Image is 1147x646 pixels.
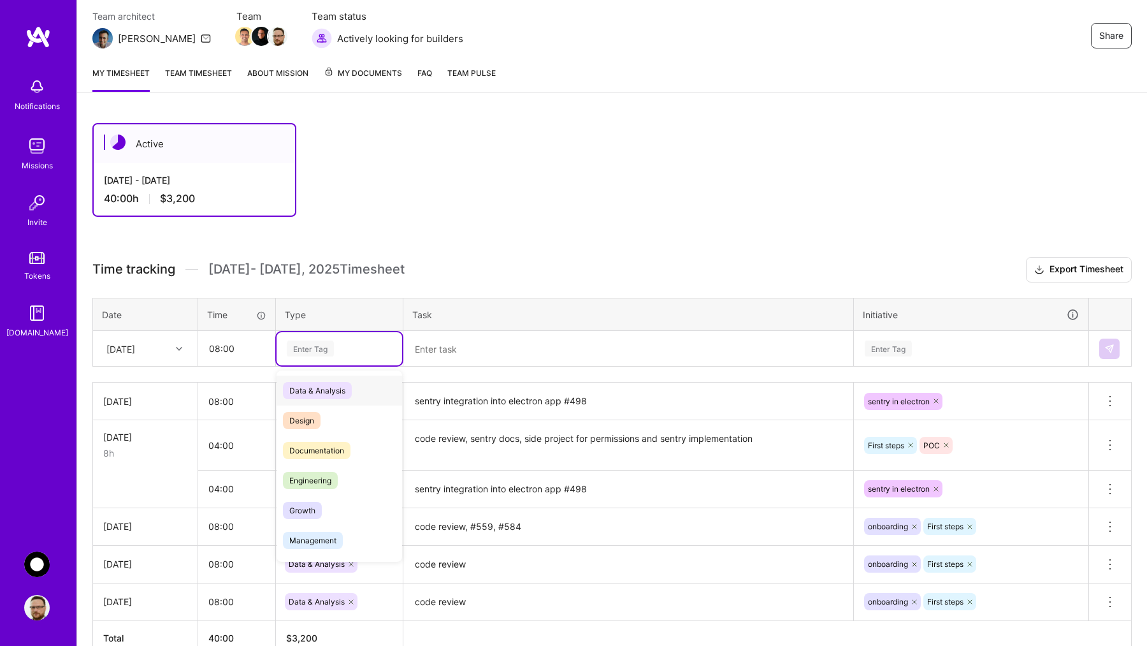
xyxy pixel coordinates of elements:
textarea: sentry integration into electron app #498 [405,472,852,507]
span: $ 3,200 [286,633,317,643]
div: [DATE] [103,557,187,571]
div: [DATE] [103,430,187,444]
span: Team architect [92,10,211,23]
button: Export Timesheet [1026,257,1132,283]
textarea: code review [405,547,852,582]
div: 8h [103,446,187,460]
th: Date [93,298,198,331]
span: Share [1099,29,1123,42]
div: [PERSON_NAME] [118,32,196,45]
span: onboarding [868,522,908,531]
input: HH:MM [198,585,275,619]
div: Notifications [15,99,60,113]
span: Data & Analysis [289,597,345,606]
textarea: code review, sentry docs, side project for permissions and sentry implementation [405,422,852,469]
textarea: sentry integration into electron app #498 [405,384,852,419]
span: First steps [927,597,963,606]
div: [DATE] [106,342,135,355]
span: First steps [868,441,904,450]
div: Enter Tag [865,339,912,358]
input: HH:MM [198,385,275,418]
img: Actively looking for builders [312,28,332,48]
img: guide book [24,300,50,326]
img: Team Member Avatar [235,27,254,46]
img: Team Architect [92,28,113,48]
div: [DATE] [103,395,187,408]
span: Team Pulse [447,68,496,78]
th: Type [276,298,403,331]
span: [DATE] - [DATE] , 2025 Timesheet [208,261,405,277]
div: Time [207,308,266,321]
img: Active [110,135,126,150]
a: Team Member Avatar [270,26,286,47]
div: Enter Tag [287,339,334,358]
th: Task [403,298,854,331]
span: First steps [927,559,963,569]
input: HH:MM [198,429,275,462]
a: Team Pulse [447,66,496,92]
a: My timesheet [92,66,150,92]
img: tokens [29,252,45,264]
span: Management [283,532,343,549]
img: logo [25,26,51,48]
i: icon Download [1034,263,1044,277]
input: HH:MM [198,510,275,543]
span: $3,200 [160,192,195,205]
span: My Documents [324,66,402,80]
span: POC [923,441,940,450]
span: Design [283,412,321,429]
span: Data & Analysis [283,382,352,399]
textarea: code review, #559, #584 [405,510,852,545]
div: [DATE] - [DATE] [104,173,285,187]
img: Team Member Avatar [268,27,287,46]
input: HH:MM [198,547,275,581]
span: Team status [312,10,463,23]
img: Team Member Avatar [252,27,271,46]
textarea: code review [405,585,852,620]
a: Team Member Avatar [236,26,253,47]
i: icon Chevron [176,346,182,352]
div: [DATE] [103,595,187,608]
span: Actively looking for builders [337,32,463,45]
a: My Documents [324,66,402,92]
img: User Avatar [24,595,50,620]
img: bell [24,74,50,99]
div: Missions [22,159,53,172]
a: Team timesheet [165,66,232,92]
a: AnyTeam: Team for AI-Powered Sales Platform [21,552,53,577]
span: sentry in electron [868,484,930,494]
span: onboarding [868,597,908,606]
span: Team [236,10,286,23]
span: Documentation [283,442,350,459]
i: icon Mail [201,33,211,43]
a: FAQ [417,66,432,92]
div: 40:00 h [104,192,285,205]
div: [DOMAIN_NAME] [6,326,68,339]
span: Engineering [283,472,338,489]
img: AnyTeam: Team for AI-Powered Sales Platform [24,552,50,577]
span: onboarding [868,559,908,569]
div: [DATE] [103,520,187,533]
img: Invite [24,190,50,216]
span: sentry in electron [868,397,930,406]
span: Growth [283,502,322,519]
input: HH:MM [199,332,275,365]
div: Tokens [24,269,50,283]
img: teamwork [24,133,50,159]
div: Active [94,124,295,163]
img: Submit [1104,344,1115,354]
div: Invite [27,216,47,229]
a: About Mission [247,66,308,92]
a: Team Member Avatar [253,26,270,47]
input: HH:MM [198,472,275,506]
button: Share [1091,23,1132,48]
div: Initiative [863,307,1079,322]
span: Data & Analysis [289,559,345,569]
span: First steps [927,522,963,531]
span: Time tracking [92,261,175,277]
a: User Avatar [21,595,53,620]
